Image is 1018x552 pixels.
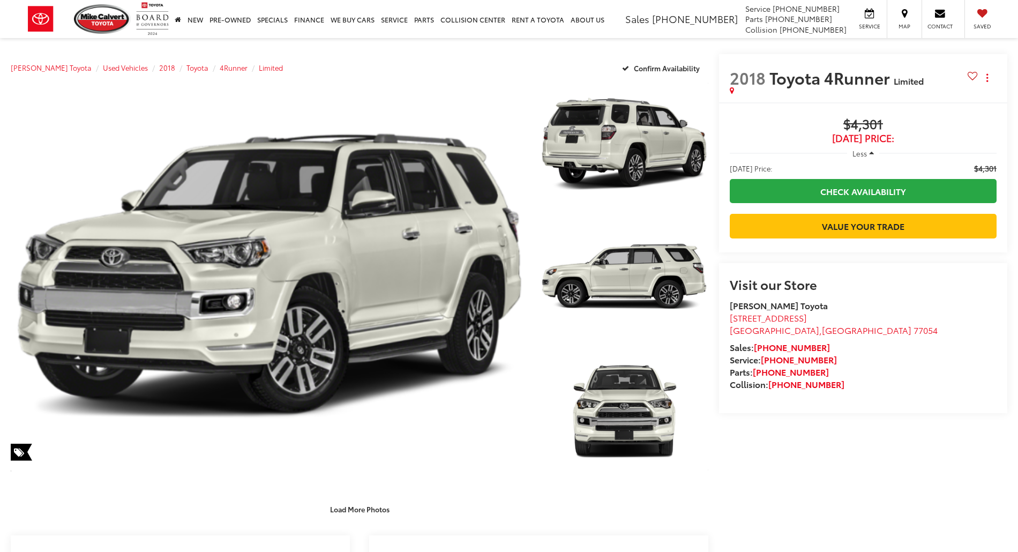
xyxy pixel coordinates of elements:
strong: Parts: [730,365,829,378]
span: Collision [745,24,777,35]
a: Check Availability [730,179,997,203]
span: 77054 [914,324,938,336]
span: [DATE] Price: [730,133,997,144]
span: [GEOGRAPHIC_DATA] [730,324,819,336]
a: Used Vehicles [103,63,148,72]
a: Limited [259,63,283,72]
span: Contact [927,23,953,30]
span: , [730,324,938,336]
img: Mike Calvert Toyota [74,4,131,34]
span: [STREET_ADDRESS] [730,311,807,324]
a: Expand Photo 1 [540,81,708,207]
span: Saved [970,23,994,30]
a: 2018 [159,63,175,72]
strong: Collision: [730,378,844,390]
img: 2018 Toyota 4Runner Limited [5,79,533,474]
span: Map [893,23,916,30]
a: Expand Photo 0 [11,81,528,473]
span: Limited [894,74,924,87]
span: 2018 [730,66,766,89]
span: $4,301 [974,163,997,174]
a: 4Runner [220,63,248,72]
strong: Sales: [730,341,830,353]
a: [PHONE_NUMBER] [761,353,837,365]
span: $4,301 [730,117,997,133]
button: Actions [978,68,997,87]
button: Less [847,144,879,163]
span: Toyota 4Runner [769,66,894,89]
span: Sales [625,12,649,26]
a: [PHONE_NUMBER] [768,378,844,390]
button: Load More Photos [323,500,397,519]
span: Confirm Availability [634,63,700,73]
a: [PHONE_NUMBER] [753,365,829,378]
span: dropdown dots [986,73,988,82]
img: 2018 Toyota 4Runner Limited [538,345,710,474]
a: [PERSON_NAME] Toyota [11,63,92,72]
span: Less [852,148,867,158]
span: [PHONE_NUMBER] [765,13,832,24]
span: Service [745,3,770,14]
span: Service [857,23,881,30]
span: [PHONE_NUMBER] [780,24,847,35]
a: Expand Photo 2 [540,213,708,340]
span: [PHONE_NUMBER] [652,12,738,26]
a: [PHONE_NUMBER] [754,341,830,353]
strong: Service: [730,353,837,365]
span: [PHONE_NUMBER] [773,3,840,14]
button: Confirm Availability [616,58,709,77]
img: 2018 Toyota 4Runner Limited [538,79,710,208]
a: Expand Photo 3 [540,346,708,472]
strong: [PERSON_NAME] Toyota [730,299,828,311]
a: Toyota [186,63,208,72]
h2: Visit our Store [730,277,997,291]
img: 2018 Toyota 4Runner Limited [538,212,710,341]
span: Parts [745,13,763,24]
span: [DATE] Price: [730,163,773,174]
a: Value Your Trade [730,214,997,238]
a: [STREET_ADDRESS] [GEOGRAPHIC_DATA],[GEOGRAPHIC_DATA] 77054 [730,311,938,336]
span: [GEOGRAPHIC_DATA] [822,324,911,336]
span: Special [11,444,32,461]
